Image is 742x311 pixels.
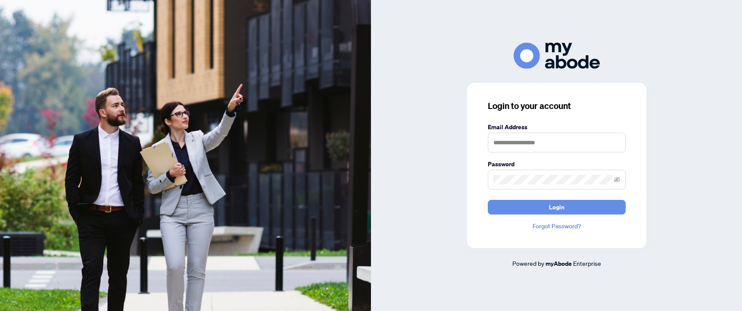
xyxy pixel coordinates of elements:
[549,200,564,214] span: Login
[614,177,620,183] span: eye-invisible
[488,221,626,231] a: Forgot Password?
[488,159,626,169] label: Password
[488,100,626,112] h3: Login to your account
[488,200,626,215] button: Login
[512,259,544,267] span: Powered by
[488,122,626,132] label: Email Address
[514,43,600,69] img: ma-logo
[573,259,601,267] span: Enterprise
[546,259,572,268] a: myAbode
